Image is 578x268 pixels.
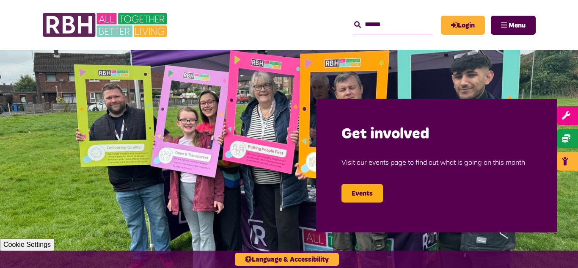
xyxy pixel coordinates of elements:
button: Language & Accessibility [235,253,339,266]
button: Navigation [491,16,536,35]
a: MyRBH [441,16,485,35]
h2: Get involved [341,124,531,144]
img: RBH [42,8,169,41]
a: Events [341,184,383,202]
span: Menu [509,22,526,29]
p: Visit our events page to find out what is going on this month [341,144,531,180]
